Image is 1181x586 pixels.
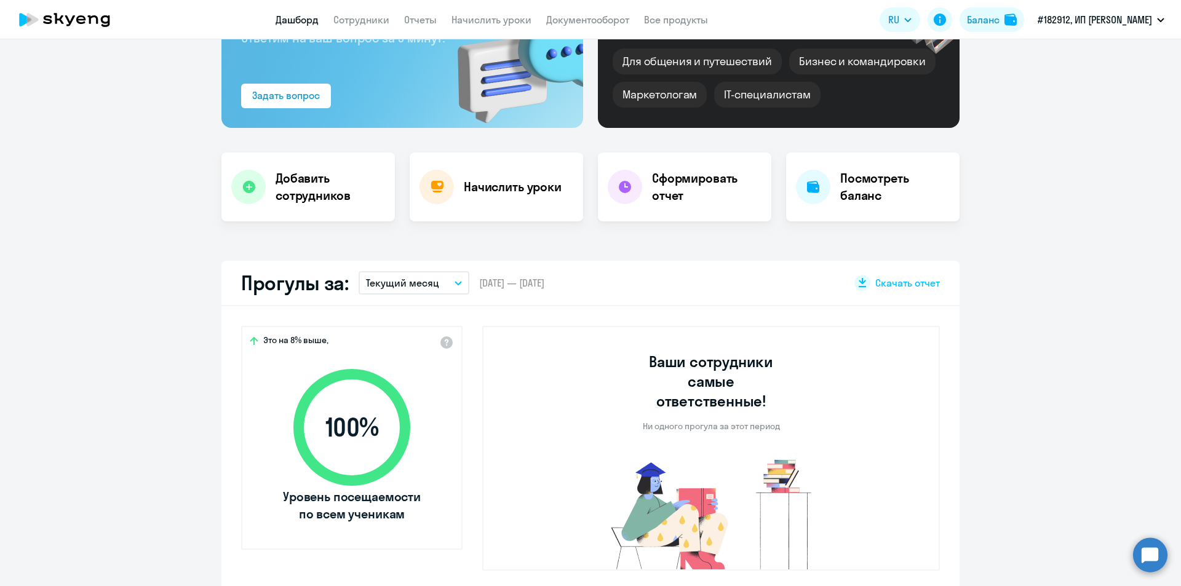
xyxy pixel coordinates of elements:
h4: Начислить уроки [464,178,562,196]
h4: Посмотреть баланс [840,170,950,204]
div: Баланс [967,12,1000,27]
span: Это на 8% выше, [263,335,328,349]
a: Отчеты [404,14,437,26]
button: Текущий месяц [359,271,469,295]
p: Ни одного прогула за этот период [643,421,780,432]
h3: Ваши сотрудники самые ответственные! [632,352,790,411]
p: Текущий месяц [366,275,439,290]
a: Все продукты [644,14,708,26]
a: Дашборд [276,14,319,26]
button: RU [880,7,920,32]
button: Задать вопрос [241,84,331,108]
button: #182912, ИП [PERSON_NAME] [1032,5,1171,34]
img: no-truants [588,456,835,569]
h2: Прогулы за: [241,271,349,295]
a: Начислить уроки [451,14,531,26]
a: Документооборот [546,14,629,26]
div: Для общения и путешествий [613,49,782,74]
span: Скачать отчет [875,276,940,290]
div: Маркетологам [613,82,707,108]
p: #182912, ИП [PERSON_NAME] [1038,12,1152,27]
h4: Добавить сотрудников [276,170,385,204]
button: Балансbalance [960,7,1024,32]
div: Задать вопрос [252,88,320,103]
a: Сотрудники [333,14,389,26]
div: IT-специалистам [714,82,820,108]
img: balance [1004,14,1017,26]
h4: Сформировать отчет [652,170,761,204]
div: Бизнес и командировки [789,49,936,74]
span: Уровень посещаемости по всем ученикам [281,488,423,523]
span: [DATE] — [DATE] [479,276,544,290]
span: RU [888,12,899,27]
span: 100 % [281,413,423,442]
